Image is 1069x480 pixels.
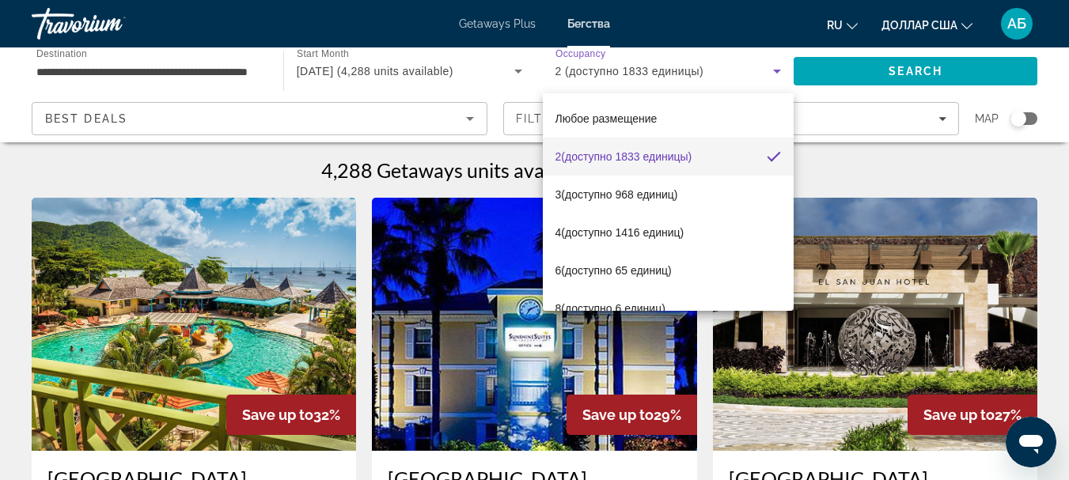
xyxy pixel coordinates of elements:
[561,150,692,163] font: (доступно 1833 единицы)
[1006,417,1056,467] iframe: Кнопка запуска окна обмена сообщениями
[561,302,665,315] font: (доступно 6 единиц)
[561,188,677,201] font: (доступно 968 единиц)
[555,264,562,277] font: 6
[561,226,684,239] font: (доступно 1416 единиц)
[555,302,562,315] font: 8
[555,188,562,201] font: 3
[555,112,658,125] font: Любое размещение
[555,226,562,239] font: 4
[561,264,671,277] font: (доступно 65 единиц)
[555,150,562,163] font: 2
